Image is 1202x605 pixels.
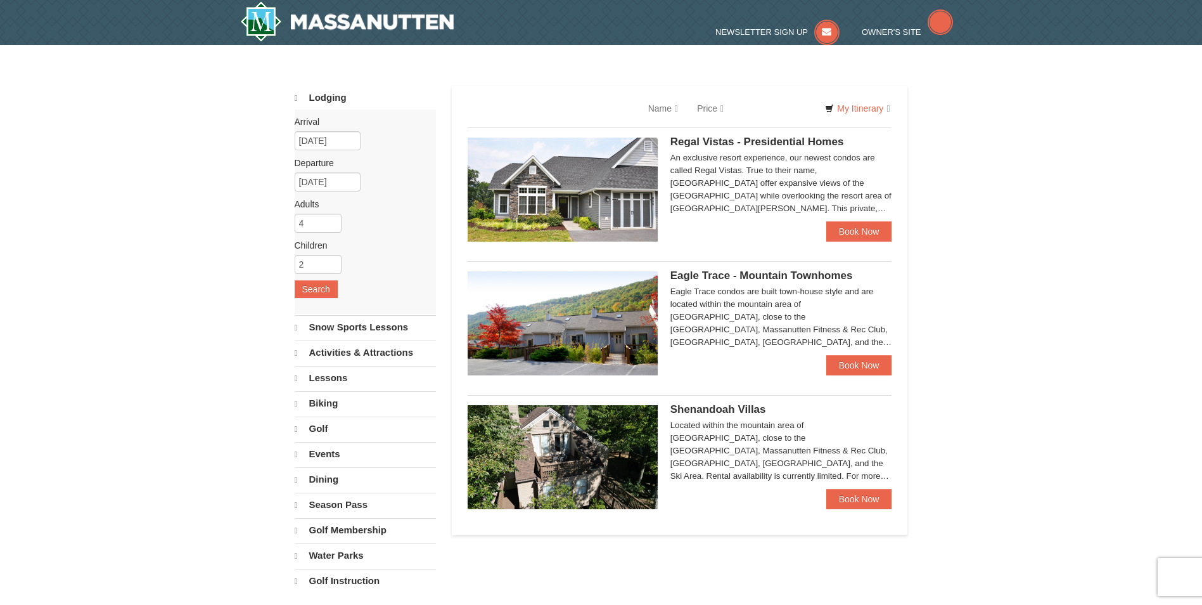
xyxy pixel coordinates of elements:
[295,315,436,339] a: Snow Sports Lessons
[670,270,853,282] span: Eagle Trace - Mountain Townhomes
[670,403,766,415] span: Shenandoah Villas
[468,405,658,509] img: 19219019-2-e70bf45f.jpg
[295,543,436,568] a: Water Parks
[826,355,892,375] a: Book Now
[295,341,436,365] a: Activities & Attractions
[295,366,436,390] a: Lessons
[295,198,426,211] label: Adults
[295,569,436,593] a: Golf Instruction
[639,96,687,121] a: Name
[295,115,426,128] label: Arrival
[295,417,436,441] a: Golf
[295,239,426,252] label: Children
[468,138,658,242] img: 19218991-1-902409a9.jpg
[295,442,436,466] a: Events
[670,136,844,148] span: Regal Vistas - Presidential Homes
[295,391,436,415] a: Biking
[240,1,454,42] img: Massanutten Resort Logo
[240,1,454,42] a: Massanutten Resort
[687,96,733,121] a: Price
[295,518,436,542] a: Golf Membership
[295,467,436,491] a: Dining
[295,280,338,298] button: Search
[670,285,892,349] div: Eagle Trace condos are built town-house style and are located within the mountain area of [GEOGRA...
[826,221,892,242] a: Book Now
[715,27,840,37] a: Newsletter Sign Up
[295,493,436,517] a: Season Pass
[295,157,426,169] label: Departure
[817,99,898,118] a: My Itinerary
[715,27,808,37] span: Newsletter Sign Up
[862,27,953,37] a: Owner's Site
[862,27,921,37] span: Owner's Site
[826,489,892,509] a: Book Now
[670,419,892,483] div: Located within the mountain area of [GEOGRAPHIC_DATA], close to the [GEOGRAPHIC_DATA], Massanutte...
[670,152,892,215] div: An exclusive resort experience, our newest condos are called Regal Vistas. True to their name, [G...
[295,86,436,110] a: Lodging
[468,271,658,375] img: 19218983-1-9b289e55.jpg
